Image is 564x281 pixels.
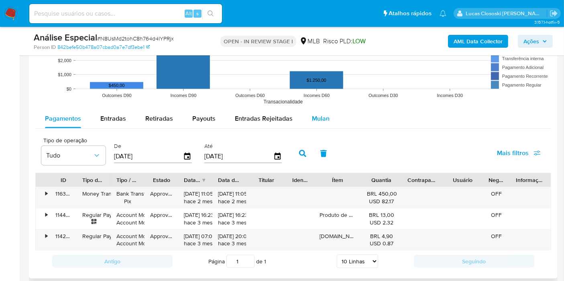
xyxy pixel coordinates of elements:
span: s [196,10,199,17]
span: LOW [352,36,366,46]
b: Person ID [34,44,56,51]
span: 3.157.1-hotfix-5 [534,19,560,25]
button: AML Data Collector [448,35,508,48]
span: Ações [523,35,539,48]
a: 842befe50b478a07cbad0a7e7df3ebe1 [57,44,150,51]
div: MLB [299,37,320,46]
b: AML Data Collector [454,35,503,48]
button: search-icon [202,8,219,19]
input: Pesquise usuários ou casos... [29,8,222,19]
span: Alt [185,10,192,17]
b: Análise Especial [34,31,97,44]
p: OPEN - IN REVIEW STAGE I [220,36,296,47]
p: lucas.clososki@mercadolivre.com [466,10,547,17]
button: Ações [518,35,553,48]
a: Sair [550,9,558,18]
span: Risco PLD: [323,37,366,46]
span: Atalhos rápidos [389,9,432,18]
span: # N8UsMd2tohC8h764d4IYPRjx [97,34,174,42]
a: Notificações [440,10,446,17]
